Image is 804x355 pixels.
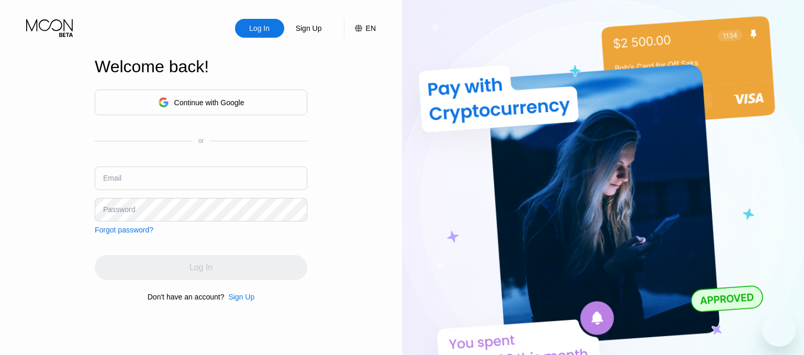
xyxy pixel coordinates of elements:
[248,23,271,34] div: Log In
[366,24,376,32] div: EN
[344,19,376,38] div: EN
[284,19,333,38] div: Sign Up
[95,90,307,115] div: Continue with Google
[95,57,307,76] div: Welcome back!
[235,19,284,38] div: Log In
[295,23,323,34] div: Sign Up
[103,174,121,182] div: Email
[762,313,796,347] iframe: Button to launch messaging window
[228,293,254,301] div: Sign Up
[148,293,225,301] div: Don't have an account?
[224,293,254,301] div: Sign Up
[198,137,204,145] div: or
[95,226,153,234] div: Forgot password?
[174,98,244,107] div: Continue with Google
[103,205,135,214] div: Password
